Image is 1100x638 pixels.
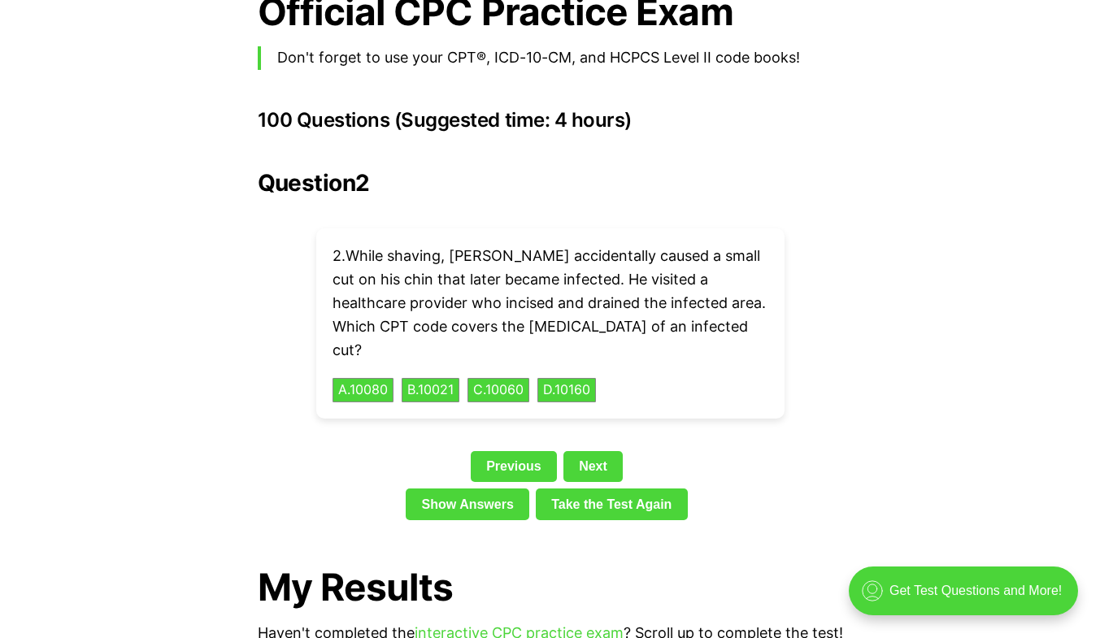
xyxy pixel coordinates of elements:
[563,451,623,482] a: Next
[258,46,843,70] blockquote: Don't forget to use your CPT®, ICD-10-CM, and HCPCS Level II code books!
[333,245,768,362] p: 2 . While shaving, [PERSON_NAME] accidentally caused a small cut on his chin that later became in...
[835,558,1100,638] iframe: portal-trigger
[537,378,596,402] button: D.10160
[471,451,557,482] a: Previous
[258,566,843,609] h1: My Results
[536,488,688,519] a: Take the Test Again
[402,378,459,402] button: B.10021
[406,488,529,519] a: Show Answers
[333,378,393,402] button: A.10080
[258,109,843,132] h3: 100 Questions (Suggested time: 4 hours)
[467,378,529,402] button: C.10060
[258,170,843,196] h2: Question 2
